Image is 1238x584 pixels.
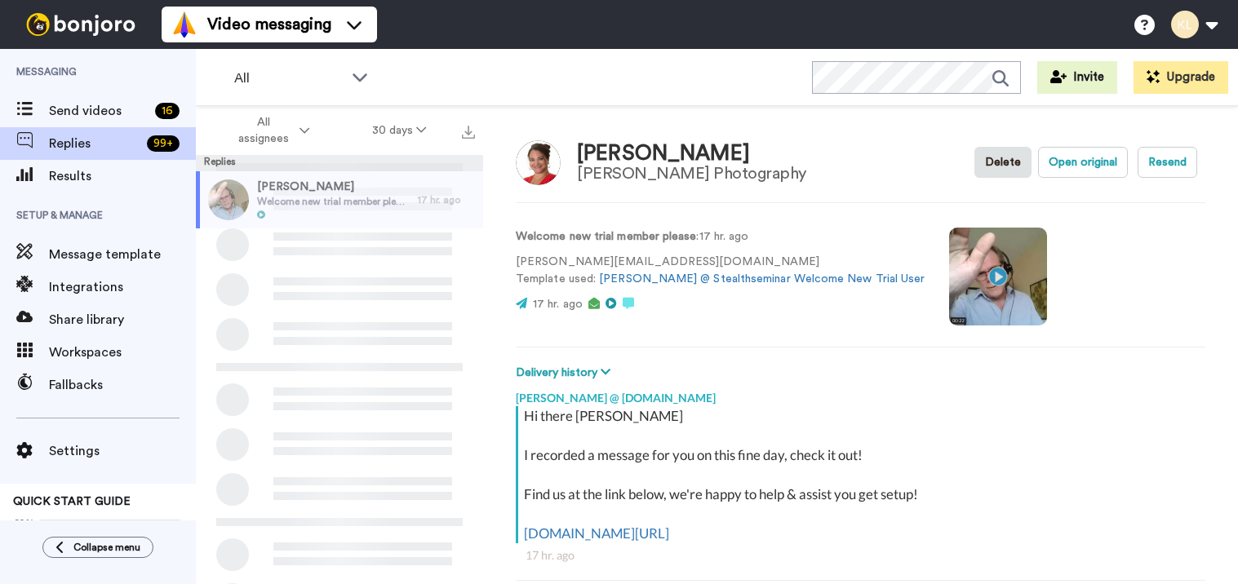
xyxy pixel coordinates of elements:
[524,524,669,542] a: [DOMAIN_NAME][URL]
[526,547,1196,564] div: 17 hr. ago
[49,375,196,395] span: Fallbacks
[49,343,196,362] span: Workspaces
[20,13,142,36] img: bj-logo-header-white.svg
[155,103,180,119] div: 16
[516,254,925,288] p: [PERSON_NAME][EMAIL_ADDRESS][DOMAIN_NAME] Template used:
[230,114,296,147] span: All assignees
[49,277,196,297] span: Integrations
[1134,61,1228,94] button: Upgrade
[234,69,344,88] span: All
[516,140,561,185] img: Image of Maggie Messer
[49,245,196,264] span: Message template
[171,11,197,38] img: vm-color.svg
[462,126,475,139] img: export.svg
[974,147,1032,178] button: Delete
[257,195,410,208] span: Welcome new trial member please
[196,171,483,228] a: [PERSON_NAME]Welcome new trial member please17 hr. ago
[516,364,615,382] button: Delivery history
[147,135,180,152] div: 99 +
[524,406,1201,543] div: Hi there [PERSON_NAME] I recorded a message for you on this fine day, check it out! Find us at th...
[207,13,331,36] span: Video messaging
[42,537,153,558] button: Collapse menu
[457,118,480,143] button: Export all results that match these filters now.
[533,299,583,310] span: 17 hr. ago
[49,101,149,121] span: Send videos
[516,231,696,242] strong: Welcome new trial member please
[49,441,196,461] span: Settings
[49,166,196,186] span: Results
[1138,147,1197,178] button: Resend
[516,382,1205,406] div: [PERSON_NAME] @ [DOMAIN_NAME]
[418,193,475,206] div: 17 hr. ago
[257,179,410,195] span: [PERSON_NAME]
[516,228,925,246] p: : 17 hr. ago
[13,496,131,507] span: QUICK START GUIDE
[199,108,341,153] button: All assignees
[196,155,483,171] div: Replies
[599,273,925,285] a: [PERSON_NAME] @ Stealthseminar Welcome New Trial User
[49,310,196,330] span: Share library
[1037,61,1117,94] button: Invite
[208,179,249,220] img: a638eb1c-843b-4bd3-8607-2c4cf7d4d5b1-thumb.jpg
[577,165,806,183] div: [PERSON_NAME] Photography
[49,134,140,153] span: Replies
[13,516,34,529] span: 60%
[1038,147,1128,178] button: Open original
[341,116,458,145] button: 30 days
[577,142,806,166] div: [PERSON_NAME]
[73,541,140,554] span: Collapse menu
